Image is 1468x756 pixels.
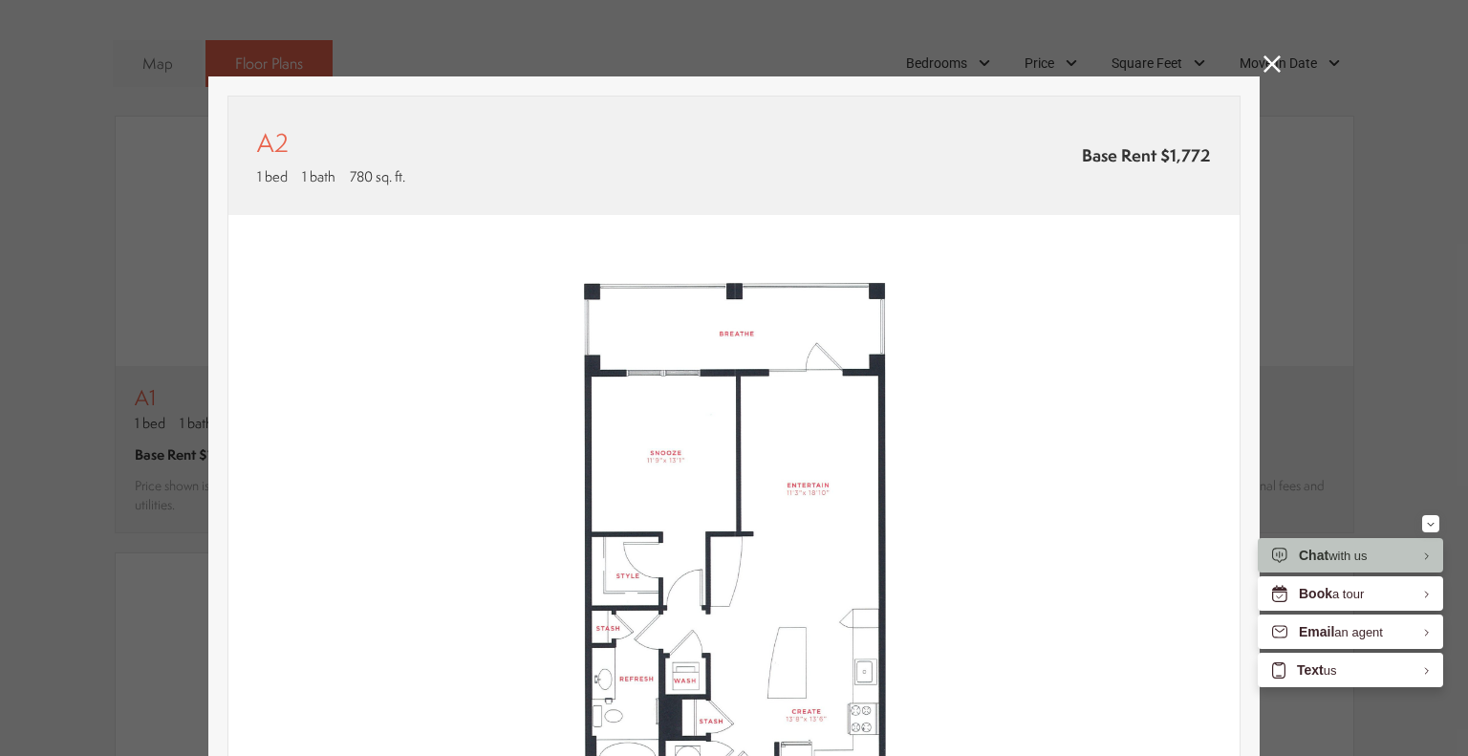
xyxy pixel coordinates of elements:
span: 1 bath [302,166,335,186]
span: 1 bed [257,166,288,186]
span: 780 sq. ft. [350,166,405,186]
span: Base Rent $1,772 [1082,143,1211,167]
p: A2 [257,125,289,162]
